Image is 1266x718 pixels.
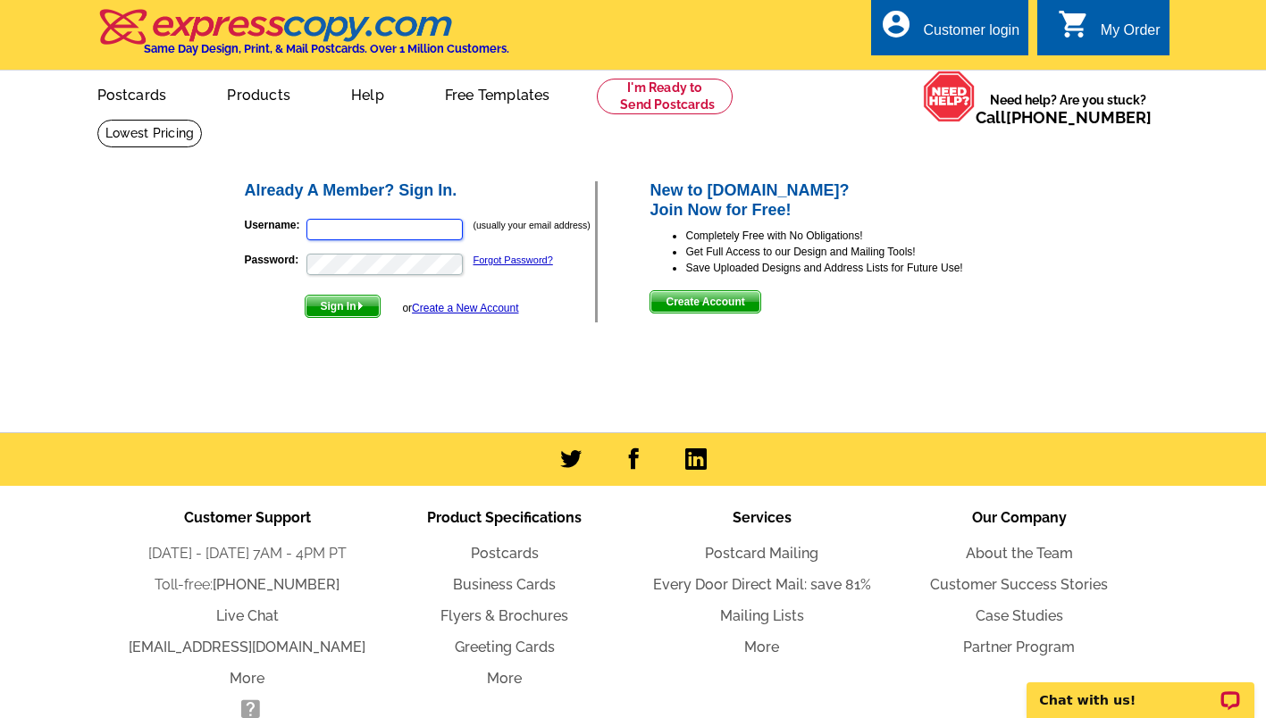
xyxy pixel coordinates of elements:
a: Postcards [471,545,539,562]
a: Partner Program [963,639,1075,655]
span: Sign In [306,296,380,317]
a: Flyers & Brochures [440,607,568,624]
li: [DATE] - [DATE] 7AM - 4PM PT [119,543,376,564]
a: Help [323,72,413,114]
li: Completely Free with No Obligations! [685,228,1024,244]
i: shopping_cart [1058,8,1090,40]
img: button-next-arrow-white.png [356,302,365,310]
li: Get Full Access to our Design and Mailing Tools! [685,244,1024,260]
div: My Order [1101,22,1161,47]
a: Create a New Account [412,302,518,314]
a: shopping_cart My Order [1058,20,1161,42]
a: Case Studies [976,607,1063,624]
span: Customer Support [184,509,311,526]
a: Forgot Password? [474,255,553,265]
a: More [487,670,522,687]
label: Username: [245,217,305,233]
a: Every Door Direct Mail: save 81% [653,576,871,593]
div: or [402,300,518,316]
label: Password: [245,252,305,268]
i: account_circle [880,8,912,40]
span: Need help? Are you stuck? [976,91,1161,127]
span: Services [733,509,792,526]
a: Live Chat [216,607,279,624]
a: Postcard Mailing [705,545,818,562]
div: Customer login [923,22,1019,47]
a: [PHONE_NUMBER] [1006,108,1152,127]
a: Postcards [69,72,196,114]
span: Product Specifications [427,509,582,526]
h2: New to [DOMAIN_NAME]? Join Now for Free! [650,181,1024,220]
a: Business Cards [453,576,556,593]
span: Create Account [650,291,759,313]
h4: Same Day Design, Print, & Mail Postcards. Over 1 Million Customers. [144,42,509,55]
iframe: LiveChat chat widget [1015,662,1266,718]
a: Greeting Cards [455,639,555,655]
a: Products [198,72,319,114]
small: (usually your email address) [474,220,591,230]
a: account_circle Customer login [880,20,1019,42]
a: More [744,639,779,655]
li: Toll-free: [119,574,376,596]
a: [EMAIL_ADDRESS][DOMAIN_NAME] [129,639,365,655]
a: About the Team [966,545,1073,562]
span: Call [976,108,1152,127]
button: Create Account [650,290,760,313]
li: Save Uploaded Designs and Address Lists for Future Use! [685,260,1024,276]
button: Sign In [305,295,381,318]
img: help [923,71,976,122]
h2: Already A Member? Sign In. [245,181,596,201]
a: Mailing Lists [720,607,804,624]
a: More [230,670,264,687]
span: Our Company [972,509,1067,526]
a: Free Templates [416,72,579,114]
a: Same Day Design, Print, & Mail Postcards. Over 1 Million Customers. [97,21,509,55]
a: Customer Success Stories [930,576,1108,593]
a: [PHONE_NUMBER] [213,576,340,593]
